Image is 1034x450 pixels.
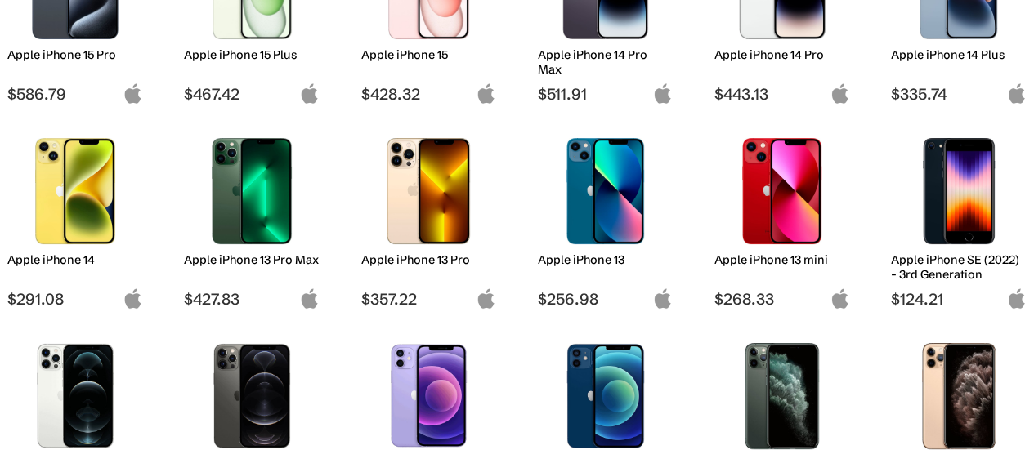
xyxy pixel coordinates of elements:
img: iPhone 12 mini [550,343,661,449]
span: $443.13 [714,84,850,104]
img: iPhone 11 Pro [903,343,1014,449]
img: iPhone SE 3rd Gen [903,138,1014,244]
img: iPhone 12 [374,343,485,449]
span: $428.32 [361,84,497,104]
img: apple-logo [830,83,850,104]
h2: Apple iPhone 15 Plus [184,47,320,62]
img: apple-logo [830,288,850,309]
span: $357.22 [361,289,497,309]
a: iPhone SE 3rd Gen Apple iPhone SE (2022) - 3rd Generation $124.21 apple-logo [884,130,1034,309]
a: iPhone 13 mini Apple iPhone 13 mini $268.33 apple-logo [707,130,857,309]
img: apple-logo [476,288,496,309]
h2: Apple iPhone 13 mini [714,252,850,267]
h2: Apple iPhone SE (2022) - 3rd Generation [891,252,1027,282]
img: apple-logo [299,83,320,104]
span: $511.91 [538,84,674,104]
h2: Apple iPhone 15 [361,47,497,62]
span: $124.21 [891,289,1027,309]
img: apple-logo [123,83,143,104]
img: apple-logo [652,83,673,104]
span: $467.42 [184,84,320,104]
span: $268.33 [714,289,850,309]
h2: Apple iPhone 14 Pro [714,47,850,62]
span: $586.79 [7,84,143,104]
img: iPhone 11 Pro Max [727,343,838,449]
span: $256.98 [538,289,674,309]
img: apple-logo [652,288,673,309]
img: apple-logo [476,83,496,104]
h2: Apple iPhone 14 [7,252,143,267]
img: apple-logo [1006,288,1027,309]
img: apple-logo [123,288,143,309]
img: iPhone 13 mini [727,138,838,244]
img: apple-logo [1006,83,1027,104]
h2: Apple iPhone 14 Plus [891,47,1027,62]
span: $291.08 [7,289,143,309]
img: iPhone 13 Pro [374,138,485,244]
img: iPhone 12 Pro Max [20,343,131,449]
img: iPhone 12 Pro [196,343,307,449]
h2: Apple iPhone 15 Pro [7,47,143,62]
h2: Apple iPhone 14 Pro Max [538,47,674,77]
span: $335.74 [891,84,1027,104]
a: iPhone 13 Pro Max Apple iPhone 13 Pro Max $427.83 apple-logo [177,130,327,309]
a: iPhone 13 Pro Apple iPhone 13 Pro $357.22 apple-logo [353,130,504,309]
h2: Apple iPhone 13 Pro [361,252,497,267]
img: apple-logo [299,288,320,309]
span: $427.83 [184,289,320,309]
img: iPhone 13 Pro Max [196,138,307,244]
h2: Apple iPhone 13 [538,252,674,267]
img: iPhone 13 [550,138,661,244]
a: iPhone 13 Apple iPhone 13 $256.98 apple-logo [530,130,681,309]
h2: Apple iPhone 13 Pro Max [184,252,320,267]
img: iPhone 14 [20,138,131,244]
